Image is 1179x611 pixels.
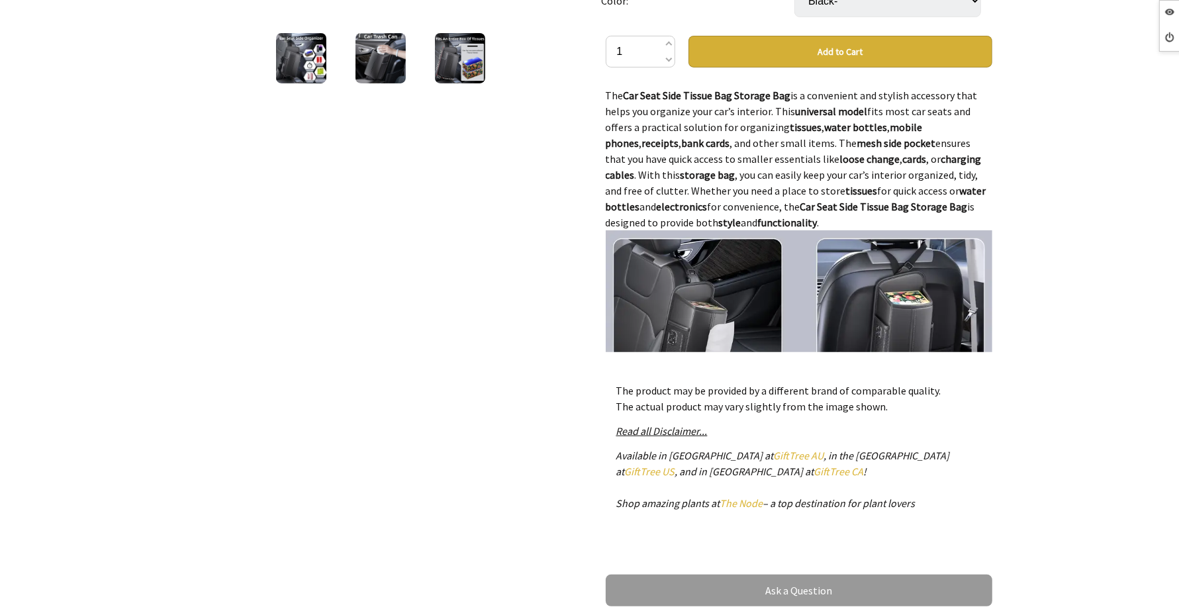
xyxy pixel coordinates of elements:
strong: style [719,216,741,229]
strong: storage bag [681,168,735,181]
strong: functionality [758,216,818,229]
img: Car Seat Side Tissue Bag Storage Bag [355,33,406,83]
strong: bank cards [682,136,730,150]
a: Read all Disclaimer... [616,424,708,438]
strong: water bottles [606,184,986,213]
p: The product may be provided by a different brand of comparable quality. The actual product may va... [616,383,982,414]
strong: universal model [796,105,868,118]
strong: loose change [840,152,900,165]
strong: receipts [642,136,679,150]
strong: Car Seat Side Tissue Bag Storage Bag [800,200,968,213]
a: The Node [720,496,763,510]
a: GiftTree US [625,465,675,478]
strong: mesh side pocket [857,136,936,150]
strong: tissues [846,184,878,197]
a: GiftTree AU [774,449,824,462]
strong: electronics [657,200,708,213]
button: Add to Cart [688,36,992,68]
strong: water bottles [825,120,888,134]
div: The is a convenient and stylish accessory that helps you organize your car’s interior. This fits ... [606,87,992,352]
img: Car Seat Side Tissue Bag Storage Bag [435,33,485,83]
strong: Car Seat Side Tissue Bag Storage Bag [624,89,791,102]
img: Car Seat Side Tissue Bag Storage Bag [276,33,326,83]
a: GiftTree CA [814,465,864,478]
a: Ask a Question [606,575,992,606]
strong: tissues [790,120,822,134]
em: Available in [GEOGRAPHIC_DATA] at , in the [GEOGRAPHIC_DATA] at , and in [GEOGRAPHIC_DATA] at ! S... [616,449,950,510]
strong: cards [903,152,927,165]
